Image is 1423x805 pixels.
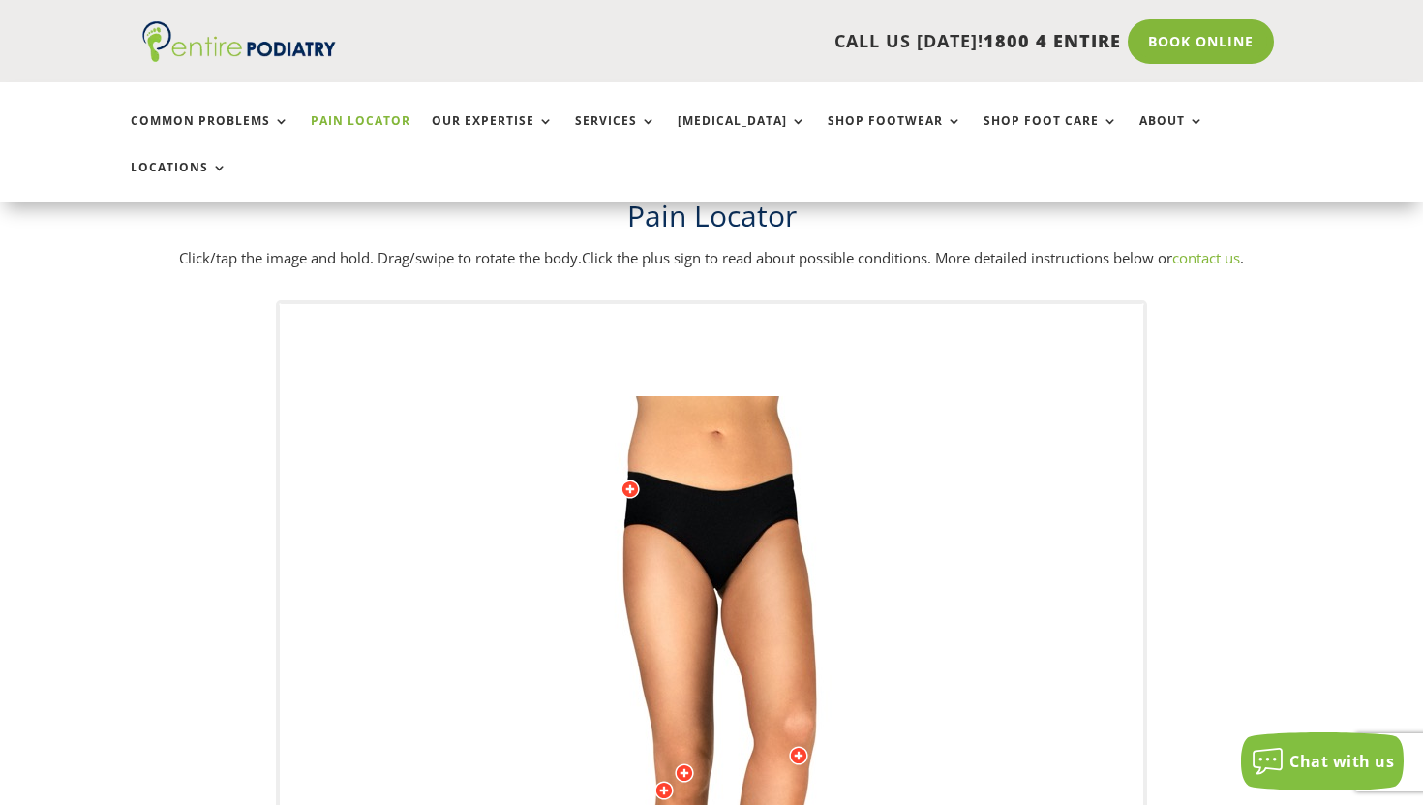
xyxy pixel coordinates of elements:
a: Pain Locator [311,114,410,156]
a: Entire Podiatry [142,46,336,66]
a: contact us [1172,248,1240,267]
span: Click the plus sign to read about possible conditions. More detailed instructions below or . [582,248,1244,267]
a: Locations [131,161,227,202]
span: Chat with us [1289,751,1394,772]
a: Common Problems [131,114,289,156]
a: Services [575,114,656,156]
h1: Pain Locator [142,196,1281,246]
a: [MEDICAL_DATA] [678,114,806,156]
img: logo (1) [142,21,336,62]
button: Chat with us [1241,732,1404,790]
span: Click/tap the image and hold. Drag/swipe to rotate the body. [179,248,582,267]
span: 1800 4 ENTIRE [984,29,1121,52]
a: Shop Foot Care [984,114,1118,156]
a: Our Expertise [432,114,554,156]
a: Shop Footwear [828,114,962,156]
a: About [1139,114,1204,156]
p: CALL US [DATE]! [405,29,1121,54]
a: Book Online [1128,19,1274,64]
